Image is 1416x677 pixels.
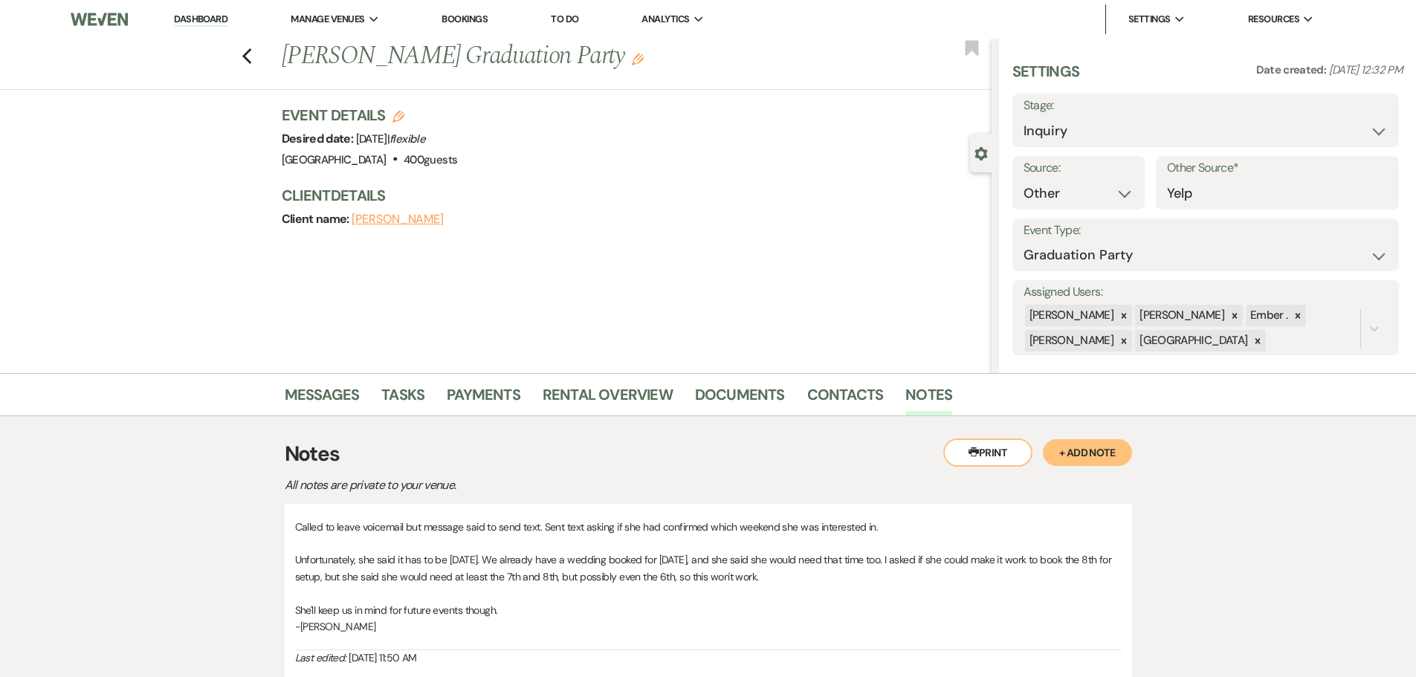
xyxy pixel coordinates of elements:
p: Unfortunately, she said it has to be [DATE]. We already have a wedding booked for [DATE], and she... [295,551,1122,585]
a: Bookings [442,13,488,25]
div: [GEOGRAPHIC_DATA] [1135,330,1249,352]
a: Tasks [381,383,424,415]
label: Source: [1024,158,1134,179]
h3: Settings [1012,61,1080,94]
span: 400 guests [404,152,457,167]
div: Ember . [1246,305,1290,326]
span: [DATE] 12:32 PM [1329,62,1403,77]
span: [DATE] | [356,132,425,146]
a: Payments [447,383,520,415]
div: [PERSON_NAME] [1025,305,1116,326]
p: -[PERSON_NAME] [295,618,1122,635]
button: Close lead details [974,146,988,160]
a: Notes [905,383,952,415]
a: Contacts [807,383,884,415]
button: + Add Note [1043,439,1132,466]
img: Weven Logo [71,4,127,35]
a: To Do [551,13,578,25]
span: Client name: [282,211,352,227]
span: Analytics [641,12,689,27]
i: Last edited: [295,651,346,664]
span: Resources [1248,12,1299,27]
div: [DATE] 11:50 AM [295,650,1122,666]
a: Dashboard [174,13,227,27]
a: Documents [695,383,785,415]
h3: Client Details [282,185,977,206]
button: Edit [632,52,644,65]
h3: Event Details [282,105,458,126]
label: Event Type: [1024,220,1388,242]
div: [PERSON_NAME] [1025,330,1116,352]
h1: [PERSON_NAME] Graduation Party [282,39,844,74]
span: Settings [1128,12,1171,27]
button: Print [943,438,1032,467]
label: Stage: [1024,95,1388,117]
span: Date created: [1256,62,1329,77]
div: [PERSON_NAME] [1135,305,1226,326]
span: Desired date: [282,131,356,146]
p: Called to leave voicemail but message said to send text. Sent text asking if she had confirmed wh... [295,519,1122,535]
span: flexible [389,132,425,146]
label: Other Source* [1167,158,1388,179]
label: Assigned Users: [1024,282,1388,303]
span: [GEOGRAPHIC_DATA] [282,152,387,167]
p: She'll keep us in mind for future events though. [295,602,1122,618]
p: All notes are private to your venue. [285,476,805,495]
button: [PERSON_NAME] [352,213,444,225]
a: Rental Overview [543,383,673,415]
span: Manage Venues [291,12,364,27]
h3: Notes [285,438,1132,470]
a: Messages [285,383,360,415]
